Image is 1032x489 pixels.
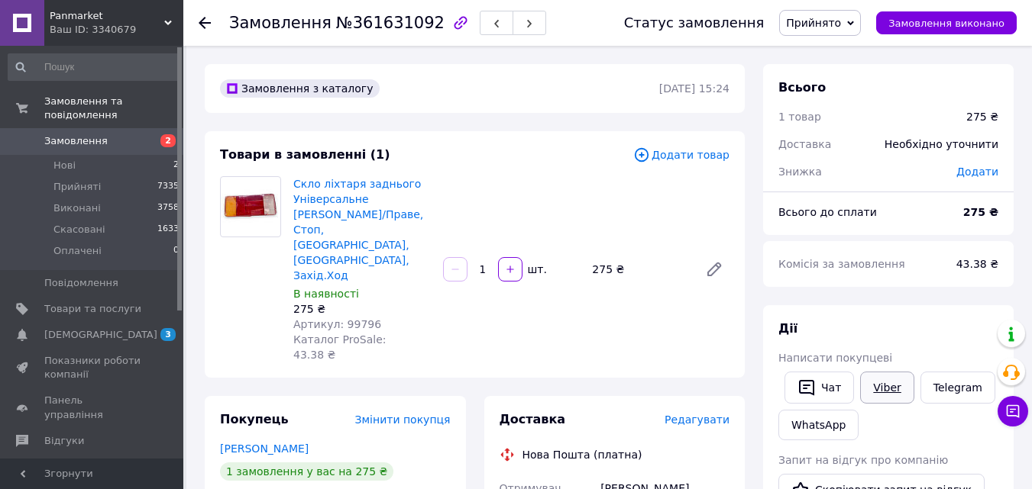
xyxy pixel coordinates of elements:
span: 1 товар [778,111,821,123]
input: Пошук [8,53,180,81]
span: Показники роботи компанії [44,354,141,381]
span: В наявності [293,288,359,300]
span: 43.38 ₴ [956,258,998,270]
div: 275 ₴ [293,301,431,317]
time: [DATE] 15:24 [659,82,730,95]
a: Редагувати [699,254,730,285]
span: Знижка [778,166,822,178]
span: 0 [173,244,179,258]
a: Telegram [920,372,995,404]
span: Замовлення [44,134,108,148]
div: 1 замовлення у вас на 275 ₴ [220,462,393,481]
span: Прийнято [786,17,841,29]
div: Статус замовлення [624,15,765,31]
span: 3758 [157,201,179,215]
span: Редагувати [665,413,730,426]
span: Замовлення та повідомлення [44,95,183,122]
span: Доставка [500,412,566,426]
div: Ваш ID: 3340679 [50,23,183,37]
span: Товари та послуги [44,302,141,316]
div: Повернутися назад [199,15,211,31]
a: WhatsApp [778,410,859,440]
span: Всього до сплати [778,206,877,218]
span: Товари в замовленні (1) [220,147,390,162]
span: Скасовані [53,223,105,236]
span: Покупець [220,412,289,426]
span: Написати покупцеві [778,352,892,364]
span: Дії [778,321,797,336]
span: Артикул: 99796 [293,318,381,330]
span: Змінити покупця [355,413,451,426]
div: Замовлення з каталогу [220,79,380,98]
img: Скло ліхтаря заднього Універсальне Лев/Праве, Стоп, Габарит, Поворот, Захід.Ход [221,185,280,230]
span: 2 [160,134,176,147]
a: Viber [860,372,914,404]
span: Каталог ProSale: 43.38 ₴ [293,333,386,361]
span: Запит на відгук про компанію [778,454,948,466]
button: Чат [785,372,854,404]
span: Panmarket [50,9,164,23]
span: Доставка [778,138,831,150]
a: Скло ліхтаря заднього Універсальне [PERSON_NAME]/Праве, Стоп, [GEOGRAPHIC_DATA], [GEOGRAPHIC_DATA... [293,178,423,281]
span: 7335 [157,180,179,194]
span: Комісія за замовлення [778,258,905,270]
div: Нова Пошта (платна) [519,447,646,462]
div: шт. [524,262,548,277]
span: Нові [53,159,76,172]
span: Повідомлення [44,276,118,290]
span: Всього [778,80,826,95]
span: 1633 [157,223,179,236]
button: Чат з покупцем [998,396,1028,426]
span: 2 [173,159,179,172]
span: Відгуки [44,434,84,448]
span: Додати товар [633,146,730,163]
b: 275 ₴ [963,206,998,218]
span: Оплачені [53,244,102,258]
span: Прийняті [53,180,101,194]
a: [PERSON_NAME] [220,442,309,455]
div: Необхідно уточнити [875,127,1008,161]
button: Замовлення виконано [876,11,1017,34]
div: 275 ₴ [966,109,998,124]
span: Додати [956,166,998,178]
span: 3 [160,328,176,341]
span: Замовлення виконано [888,18,1005,29]
span: Панель управління [44,394,141,421]
span: Замовлення [229,14,332,32]
span: [DEMOGRAPHIC_DATA] [44,328,157,342]
div: 275 ₴ [586,259,693,280]
span: Виконані [53,201,101,215]
span: №361631092 [336,14,445,32]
